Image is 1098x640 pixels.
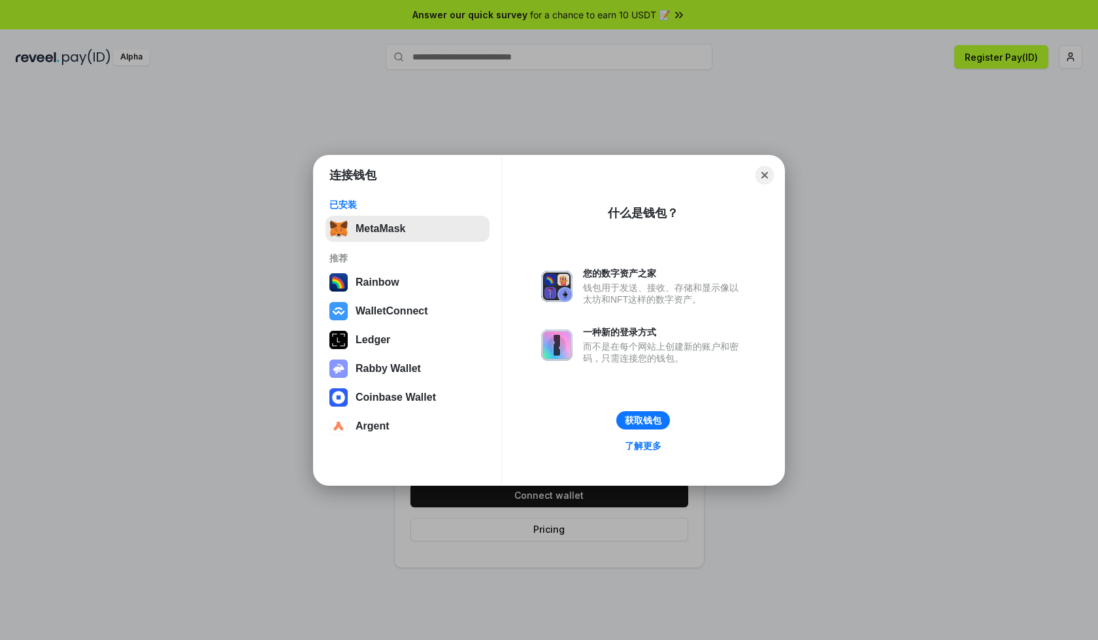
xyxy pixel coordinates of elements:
[329,167,376,183] h1: 连接钱包
[329,199,486,211] div: 已安装
[583,326,745,338] div: 一种新的登录方式
[329,388,348,407] img: svg+xml,%3Csvg%20width%3D%2228%22%20height%3D%2228%22%20viewBox%3D%220%200%2028%2028%22%20fill%3D...
[541,271,573,302] img: svg+xml,%3Csvg%20xmlns%3D%22http%3A%2F%2Fwww.w3.org%2F2000%2Fsvg%22%20fill%3D%22none%22%20viewBox...
[583,282,745,305] div: 钱包用于发送、接收、存储和显示像以太坊和NFT这样的数字资产。
[756,166,774,184] button: Close
[329,417,348,435] img: svg+xml,%3Csvg%20width%3D%2228%22%20height%3D%2228%22%20viewBox%3D%220%200%2028%2028%22%20fill%3D...
[608,205,678,221] div: 什么是钱包？
[356,392,436,403] div: Coinbase Wallet
[356,277,399,288] div: Rainbow
[329,331,348,349] img: svg+xml,%3Csvg%20xmlns%3D%22http%3A%2F%2Fwww.w3.org%2F2000%2Fsvg%22%20width%3D%2228%22%20height%3...
[356,334,390,346] div: Ledger
[325,327,490,353] button: Ledger
[325,298,490,324] button: WalletConnect
[583,341,745,364] div: 而不是在每个网站上创建新的账户和密码，只需连接您的钱包。
[325,413,490,439] button: Argent
[583,267,745,279] div: 您的数字资产之家
[329,273,348,292] img: svg+xml,%3Csvg%20width%3D%22120%22%20height%3D%22120%22%20viewBox%3D%220%200%20120%20120%22%20fil...
[325,384,490,411] button: Coinbase Wallet
[325,269,490,295] button: Rainbow
[625,440,661,452] div: 了解更多
[541,329,573,361] img: svg+xml,%3Csvg%20xmlns%3D%22http%3A%2F%2Fwww.w3.org%2F2000%2Fsvg%22%20fill%3D%22none%22%20viewBox...
[617,437,669,454] a: 了解更多
[325,356,490,382] button: Rabby Wallet
[329,302,348,320] img: svg+xml,%3Csvg%20width%3D%2228%22%20height%3D%2228%22%20viewBox%3D%220%200%2028%2028%22%20fill%3D...
[329,252,486,264] div: 推荐
[325,216,490,242] button: MetaMask
[356,420,390,432] div: Argent
[356,223,405,235] div: MetaMask
[329,220,348,238] img: svg+xml,%3Csvg%20fill%3D%22none%22%20height%3D%2233%22%20viewBox%3D%220%200%2035%2033%22%20width%...
[329,360,348,378] img: svg+xml,%3Csvg%20xmlns%3D%22http%3A%2F%2Fwww.w3.org%2F2000%2Fsvg%22%20fill%3D%22none%22%20viewBox...
[356,305,428,317] div: WalletConnect
[616,411,670,429] button: 获取钱包
[356,363,421,375] div: Rabby Wallet
[625,414,661,426] div: 获取钱包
